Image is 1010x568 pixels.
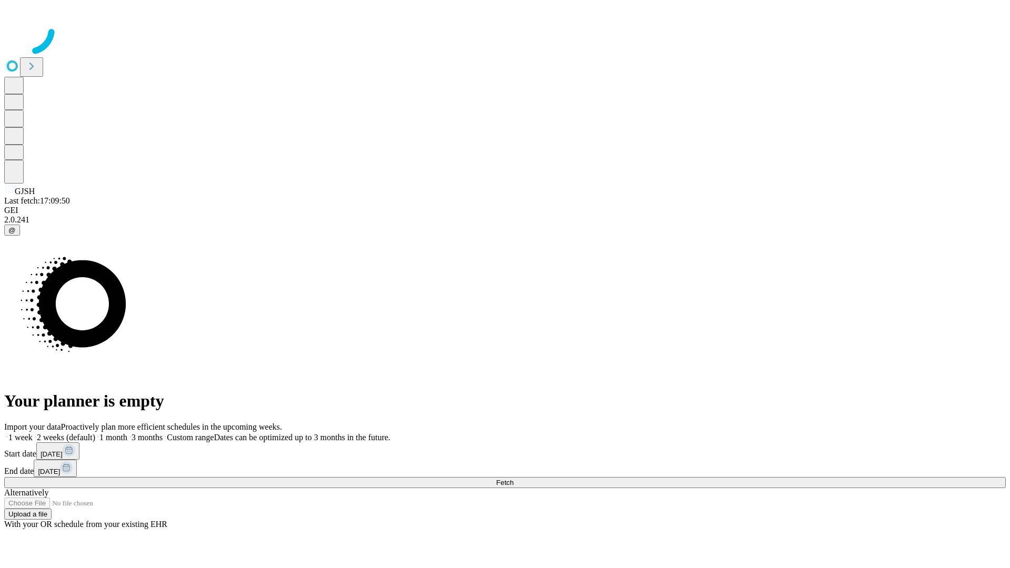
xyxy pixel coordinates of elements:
[496,479,513,486] span: Fetch
[4,488,48,497] span: Alternatively
[34,460,77,477] button: [DATE]
[214,433,390,442] span: Dates can be optimized up to 3 months in the future.
[8,433,33,442] span: 1 week
[38,468,60,475] span: [DATE]
[4,225,20,236] button: @
[15,187,35,196] span: GJSH
[4,442,1006,460] div: Start date
[4,422,61,431] span: Import your data
[4,520,167,529] span: With your OR schedule from your existing EHR
[36,442,79,460] button: [DATE]
[4,460,1006,477] div: End date
[41,450,63,458] span: [DATE]
[4,391,1006,411] h1: Your planner is empty
[4,196,70,205] span: Last fetch: 17:09:50
[4,215,1006,225] div: 2.0.241
[4,509,52,520] button: Upload a file
[37,433,95,442] span: 2 weeks (default)
[4,206,1006,215] div: GEI
[132,433,163,442] span: 3 months
[4,477,1006,488] button: Fetch
[99,433,127,442] span: 1 month
[8,226,16,234] span: @
[61,422,282,431] span: Proactively plan more efficient schedules in the upcoming weeks.
[167,433,214,442] span: Custom range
